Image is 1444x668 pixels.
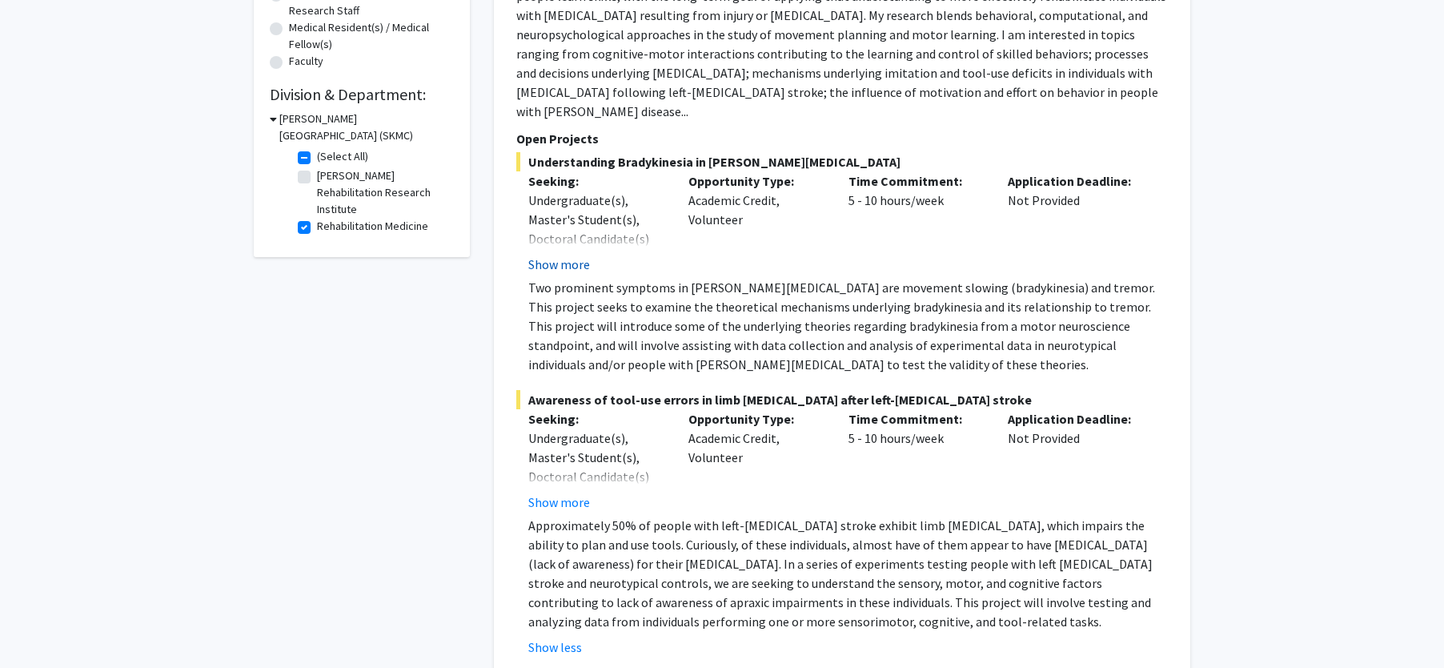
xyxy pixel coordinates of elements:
[317,148,368,165] label: (Select All)
[516,152,1168,171] span: Understanding Bradykinesia in [PERSON_NAME][MEDICAL_DATA]
[836,409,997,512] div: 5 - 10 hours/week
[528,278,1168,374] p: Two prominent symptoms in [PERSON_NAME][MEDICAL_DATA] are movement slowing (bradykinesia) and tre...
[317,167,450,218] label: [PERSON_NAME] Rehabilitation Research Institute
[996,409,1156,512] div: Not Provided
[279,111,454,144] h3: [PERSON_NAME][GEOGRAPHIC_DATA] (SKMC)
[688,409,824,429] p: Opportunity Type:
[528,516,1168,631] p: Approximately 50% of people with left-[MEDICAL_DATA] stroke exhibit limb [MEDICAL_DATA], which im...
[516,390,1168,409] span: Awareness of tool-use errors in limb [MEDICAL_DATA] after left-[MEDICAL_DATA] stroke
[12,596,68,656] iframe: Chat
[289,19,454,53] label: Medical Resident(s) / Medical Fellow(s)
[289,53,323,70] label: Faculty
[848,171,985,191] p: Time Commitment:
[528,409,664,429] p: Seeking:
[836,171,997,274] div: 5 - 10 hours/week
[528,638,582,657] button: Show less
[317,218,428,235] label: Rehabilitation Medicine
[528,171,664,191] p: Seeking:
[688,171,824,191] p: Opportunity Type:
[676,409,836,512] div: Academic Credit, Volunteer
[848,409,985,429] p: Time Commitment:
[1008,409,1144,429] p: Application Deadline:
[996,171,1156,274] div: Not Provided
[528,191,664,325] div: Undergraduate(s), Master's Student(s), Doctoral Candidate(s) (PhD, MD, DMD, PharmD, etc.), Medica...
[676,171,836,274] div: Academic Credit, Volunteer
[528,429,664,563] div: Undergraduate(s), Master's Student(s), Doctoral Candidate(s) (PhD, MD, DMD, PharmD, etc.), Medica...
[528,493,590,512] button: Show more
[528,255,590,274] button: Show more
[1008,171,1144,191] p: Application Deadline:
[516,129,1168,148] p: Open Projects
[270,85,454,104] h2: Division & Department:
